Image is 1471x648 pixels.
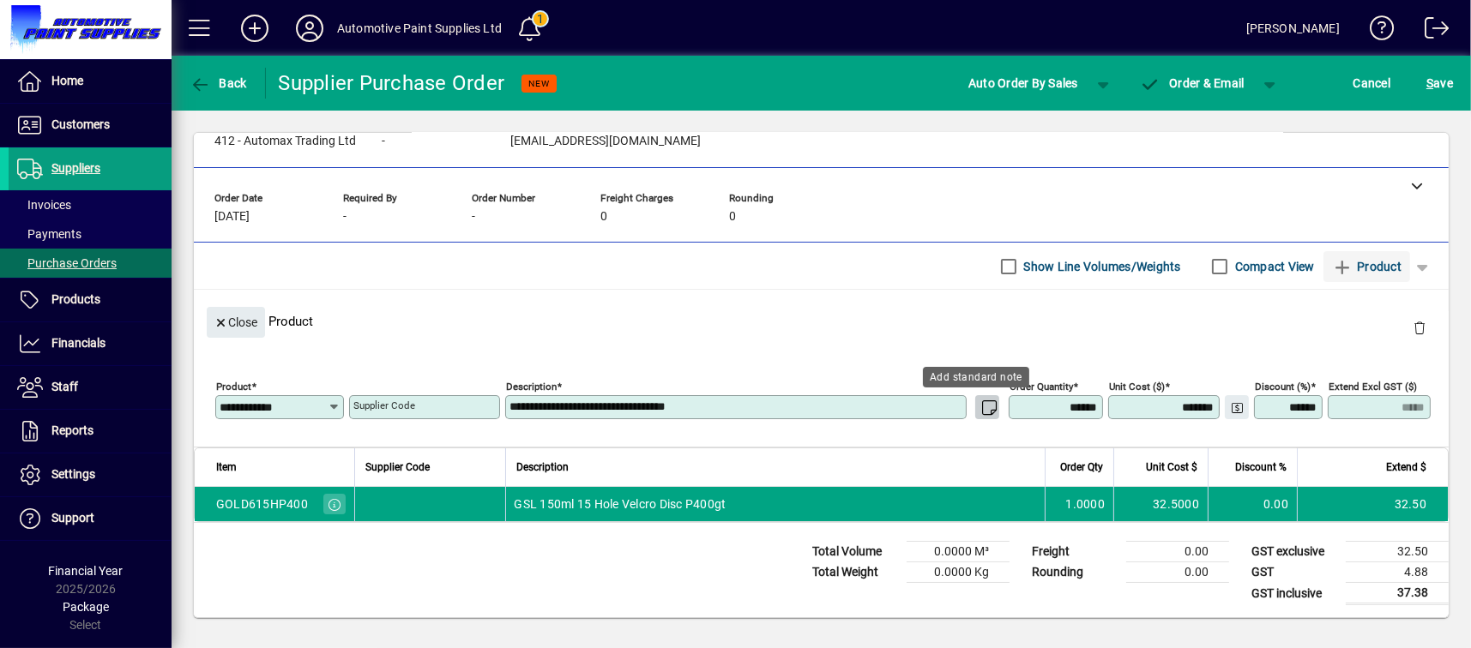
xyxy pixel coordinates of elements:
[472,210,475,224] span: -
[1297,487,1448,521] td: 32.50
[51,74,83,87] span: Home
[227,13,282,44] button: Add
[1357,3,1395,59] a: Knowledge Base
[528,78,550,89] span: NEW
[216,458,237,477] span: Item
[515,495,726,513] span: GSL 150ml 15 Hole Velcro Disc P400gt
[194,290,1449,352] div: Product
[172,68,266,99] app-page-header-button: Back
[9,219,172,249] a: Payments
[1235,458,1287,477] span: Discount %
[9,410,172,453] a: Reports
[282,13,337,44] button: Profile
[17,256,117,270] span: Purchase Orders
[1346,583,1449,604] td: 37.38
[9,190,172,219] a: Invoices
[1010,381,1073,393] mat-label: Order Quantity
[1412,3,1450,59] a: Logout
[1021,258,1181,275] label: Show Line Volumes/Weights
[907,562,1010,583] td: 0.0000 Kg
[49,564,124,578] span: Financial Year
[907,542,1010,562] td: 0.0000 M³
[51,161,100,175] span: Suppliers
[17,227,81,241] span: Payments
[1353,69,1391,97] span: Cancel
[51,380,78,393] span: Staff
[516,458,569,477] span: Description
[202,314,269,329] app-page-header-button: Close
[729,210,736,224] span: 0
[51,336,106,350] span: Financials
[9,279,172,321] a: Products
[51,467,95,481] span: Settings
[1060,458,1103,477] span: Order Qty
[1045,487,1113,521] td: 1.0000
[216,381,251,393] mat-label: Product
[337,15,502,42] div: Automotive Paint Supplies Ltd
[9,60,172,103] a: Home
[960,68,1087,99] button: Auto Order By Sales
[214,135,356,148] span: 412 - Automax Trading Ltd
[63,600,109,614] span: Package
[1426,69,1453,97] span: ave
[1023,542,1126,562] td: Freight
[1329,381,1417,393] mat-label: Extend excl GST ($)
[1023,562,1126,583] td: Rounding
[1208,487,1297,521] td: 0.00
[9,249,172,278] a: Purchase Orders
[506,381,557,393] mat-label: Description
[214,210,250,224] span: [DATE]
[1422,68,1457,99] button: Save
[1113,487,1208,521] td: 32.5000
[1323,251,1410,282] button: Product
[1140,76,1245,90] span: Order & Email
[1131,68,1253,99] button: Order & Email
[1332,253,1402,280] span: Product
[1399,307,1440,348] button: Delete
[1232,258,1315,275] label: Compact View
[1126,562,1229,583] td: 0.00
[1225,395,1249,419] button: Change Price Levels
[185,68,251,99] button: Back
[1243,583,1346,604] td: GST inclusive
[1146,458,1197,477] span: Unit Cost $
[216,495,308,513] div: GOLD615HP400
[51,117,110,131] span: Customers
[9,497,172,540] a: Support
[9,453,172,496] a: Settings
[1246,15,1340,42] div: [PERSON_NAME]
[923,367,1029,387] div: Add standard note
[804,542,907,562] td: Total Volume
[1243,562,1346,583] td: GST
[17,198,71,212] span: Invoices
[9,366,172,409] a: Staff
[9,104,172,147] a: Customers
[190,76,247,90] span: Back
[1386,458,1426,477] span: Extend $
[1399,320,1440,335] app-page-header-button: Delete
[382,135,385,148] span: -
[1126,542,1229,562] td: 0.00
[1349,68,1396,99] button: Cancel
[1346,562,1449,583] td: 4.88
[1109,381,1165,393] mat-label: Unit Cost ($)
[510,135,701,148] span: [EMAIL_ADDRESS][DOMAIN_NAME]
[1255,381,1311,393] mat-label: Discount (%)
[804,562,907,583] td: Total Weight
[365,458,430,477] span: Supplier Code
[353,399,415,411] mat-label: Supplier Code
[9,322,172,365] a: Financials
[1426,76,1433,90] span: S
[600,210,607,224] span: 0
[279,69,505,97] div: Supplier Purchase Order
[343,210,347,224] span: -
[1243,542,1346,562] td: GST exclusive
[214,309,258,337] span: Close
[968,69,1078,97] span: Auto Order By Sales
[207,307,265,338] button: Close
[51,511,94,525] span: Support
[51,423,93,437] span: Reports
[51,292,100,306] span: Products
[1346,542,1449,562] td: 32.50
